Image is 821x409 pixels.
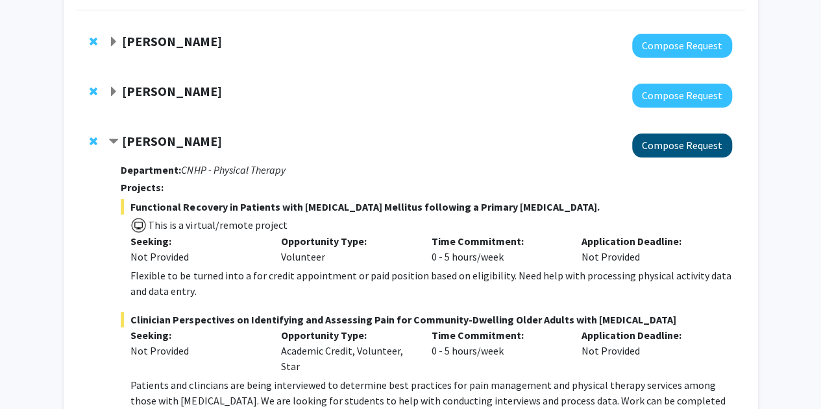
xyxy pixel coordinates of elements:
button: Compose Request to Richard Cairncross [632,34,732,58]
button: Compose Request to Dimitrios Fafalis [632,84,732,108]
strong: Projects: [121,181,164,194]
p: Opportunity Type: [281,233,412,249]
i: CNHP - Physical Therapy [181,163,285,176]
div: Not Provided [572,233,722,264]
span: Remove Annalisa Na from bookmarks [90,136,97,146]
span: Contract Annalisa Na Bookmark [108,137,119,147]
span: This is a virtual/remote project [147,218,287,231]
span: Expand Richard Cairncross Bookmark [108,37,119,47]
div: Not Provided [130,249,262,264]
p: Flexible to be turned into a for credit appointment or paid position based on eligibility. Need h... [130,268,731,299]
p: Time Commitment: [431,327,562,343]
p: Time Commitment: [431,233,562,249]
p: Application Deadline: [582,327,713,343]
span: Remove Richard Cairncross from bookmarks [90,36,97,47]
p: Opportunity Type: [281,327,412,343]
div: 0 - 5 hours/week [421,233,572,264]
div: Not Provided [572,327,722,374]
p: Application Deadline: [582,233,713,249]
strong: [PERSON_NAME] [122,133,222,149]
span: Remove Dimitrios Fafalis from bookmarks [90,86,97,97]
span: Clinician Perspectives on Identifying and Assessing Pain for Community-Dwelling Older Adults with... [121,312,731,327]
strong: [PERSON_NAME] [122,33,222,49]
span: Expand Dimitrios Fafalis Bookmark [108,87,119,97]
p: Seeking: [130,327,262,343]
p: Seeking: [130,233,262,249]
iframe: Chat [10,351,55,399]
strong: Department: [121,163,181,176]
div: Academic Credit, Volunteer, Star [271,327,422,374]
span: Functional Recovery in Patients with [MEDICAL_DATA] Mellitus following a Primary [MEDICAL_DATA]. [121,199,731,215]
div: Not Provided [130,343,262,358]
div: Volunteer [271,233,422,264]
div: 0 - 5 hours/week [421,327,572,374]
strong: [PERSON_NAME] [122,83,222,99]
button: Compose Request to Annalisa Na [632,134,732,158]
